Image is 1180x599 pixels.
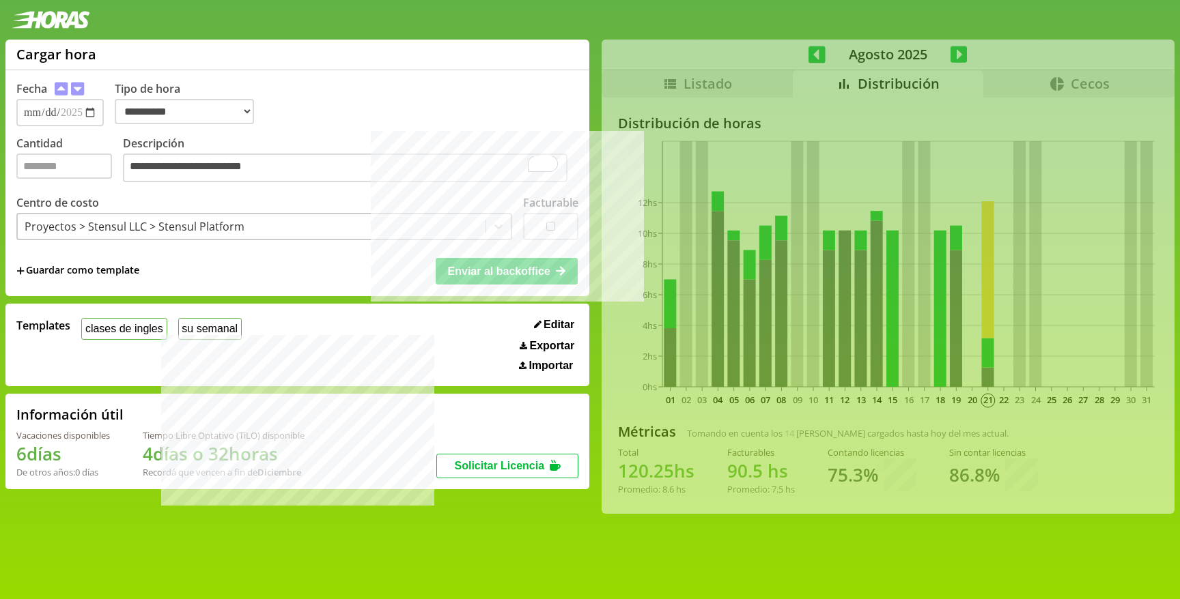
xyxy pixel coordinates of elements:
[16,318,70,333] span: Templates
[516,339,578,353] button: Exportar
[16,429,110,441] div: Vacaciones disponibles
[436,454,578,478] button: Solicitar Licencia
[544,319,574,331] span: Editar
[530,340,575,352] span: Exportar
[123,154,567,182] textarea: To enrich screen reader interactions, please activate Accessibility in Grammarly extension settings
[523,195,578,210] label: Facturable
[530,318,579,332] button: Editar
[257,466,301,478] b: Diciembre
[143,441,305,466] h1: 4 días o 32 horas
[16,441,110,466] h1: 6 días
[178,318,242,339] button: su semanal
[455,460,545,471] span: Solicitar Licencia
[123,136,578,186] label: Descripción
[143,466,305,478] div: Recordá que vencen a fin de
[529,360,573,372] span: Importar
[115,81,265,126] label: Tipo de hora
[16,195,99,210] label: Centro de costo
[448,265,550,277] span: Enviar al backoffice
[143,429,305,441] div: Tiempo Libre Optativo (TiLO) disponible
[16,154,112,179] input: Cantidad
[436,258,578,284] button: Enviar al backoffice
[16,263,25,278] span: +
[16,81,47,96] label: Fecha
[16,136,123,186] label: Cantidad
[16,263,139,278] span: +Guardar como template
[115,99,254,124] select: Tipo de hora
[16,405,124,424] h2: Información útil
[25,219,244,234] div: Proyectos > Stensul LLC > Stensul Platform
[16,45,96,63] h1: Cargar hora
[16,466,110,478] div: De otros años: 0 días
[81,318,167,339] button: clases de ingles
[11,11,90,29] img: logotipo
